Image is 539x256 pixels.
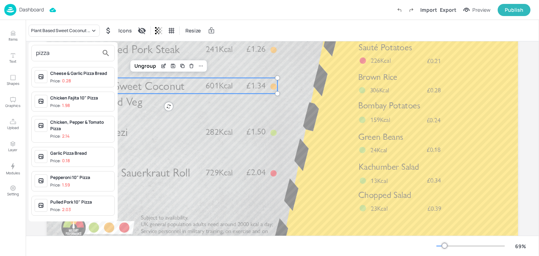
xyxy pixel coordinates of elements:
div: Price: [50,78,71,84]
div: Pulled Pork 10" Pizza [50,199,112,205]
p: 2.03 [62,207,71,212]
input: Search Item [36,47,99,59]
p: 0.28 [62,78,71,83]
div: Pepperoni 10" Pizza [50,174,112,181]
div: Price: [50,133,70,139]
p: 2.14 [62,134,70,139]
p: 1.98 [62,103,70,108]
div: Garlic Pizza Bread [50,150,112,157]
div: Price: [50,182,70,188]
div: Cheese & Garlic Pizza Bread [50,70,112,77]
button: search [99,46,113,60]
div: Price: [50,207,71,213]
p: 0.18 [62,158,70,163]
div: Chicken, Pepper & Tomato Pizza [50,119,112,132]
p: 1.59 [62,183,70,188]
div: Price: [50,103,70,109]
div: Price: [50,158,70,164]
div: Chicken Fajita 10" Pizza [50,95,112,101]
